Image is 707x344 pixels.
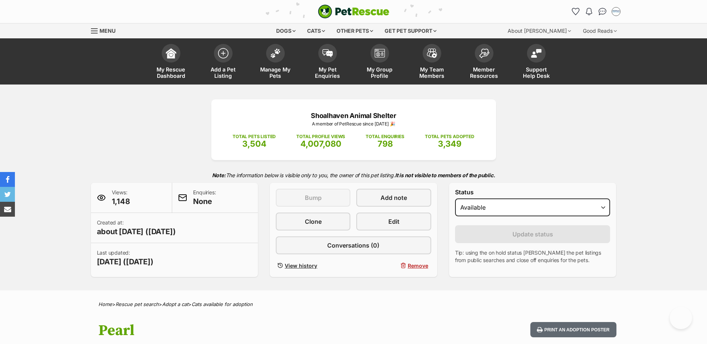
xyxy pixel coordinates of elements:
p: Last updated: [97,249,154,267]
strong: It is not visible to members of the public. [395,172,495,178]
p: TOTAL PROFILE VIEWS [296,133,345,140]
p: Views: [112,189,130,207]
img: manage-my-pets-icon-02211641906a0b7f246fdf0571729dbe1e7629f14944591b6c1af311fb30b64b.svg [270,48,281,58]
span: [DATE] ([DATE]) [97,257,154,267]
a: View history [276,260,350,271]
img: notifications-46538b983faf8c2785f20acdc204bb7945ddae34d4c08c2a6579f10ce5e182be.svg [586,8,592,15]
button: Print an adoption poster [530,322,616,337]
a: My Team Members [406,40,458,85]
img: add-pet-listing-icon-0afa8454b4691262ce3f59096e99ab1cd57d4a30225e0717b998d2c9b9846f56.svg [218,48,228,58]
p: The information below is visible only to you, the owner of this pet listing. [91,168,616,183]
a: Cats available for adoption [192,301,253,307]
div: Other pets [331,23,378,38]
a: Clone [276,213,350,230]
span: Add a Pet Listing [206,66,240,79]
a: Manage My Pets [249,40,302,85]
a: My Pet Enquiries [302,40,354,85]
img: Jodie Parnell profile pic [612,8,620,15]
span: My Team Members [415,66,449,79]
span: Bump [305,193,322,202]
a: Rescue pet search [116,301,159,307]
img: member-resources-icon-8e73f808a243e03378d46382f2149f9095a855e16c252ad45f914b54edf8863c.svg [479,48,489,58]
p: A member of PetRescue since [DATE] 🎉 [222,121,485,127]
span: My Rescue Dashboard [154,66,188,79]
span: about [DATE] ([DATE]) [97,226,176,237]
a: Member Resources [458,40,510,85]
span: 798 [378,139,393,149]
ul: Account quick links [570,6,622,17]
p: TOTAL ENQUIRIES [366,133,404,140]
span: 3,349 [438,139,461,149]
h1: Pearl [98,322,414,339]
p: Created at: [97,219,176,237]
iframe: Help Scout Beacon - Open [670,307,692,329]
a: Conversations (0) [276,236,431,254]
strong: Note: [212,172,226,178]
img: dashboard-icon-eb2f2d2d3e046f16d808141f083e7271f6b2e854fb5c12c21221c1fb7104beca.svg [166,48,176,58]
img: chat-41dd97257d64d25036548639549fe6c8038ab92f7586957e7f3b1b290dea8141.svg [599,8,606,15]
div: Cats [302,23,330,38]
a: Edit [356,213,431,230]
span: Conversations (0) [327,241,379,250]
div: Good Reads [578,23,622,38]
span: Member Resources [467,66,501,79]
img: team-members-icon-5396bd8760b3fe7c0b43da4ab00e1e3bb1a5d9ba89233759b79545d2d3fc5d0d.svg [427,48,437,58]
p: TOTAL PETS LISTED [233,133,276,140]
img: help-desk-icon-fdf02630f3aa405de69fd3d07c3f3aa587a6932b1a1747fa1d2bba05be0121f9.svg [531,49,542,58]
span: 4,007,080 [300,139,341,149]
span: Remove [408,262,428,270]
span: Manage My Pets [259,66,292,79]
div: Get pet support [379,23,442,38]
p: Shoalhaven Animal Shelter [222,111,485,121]
span: Edit [388,217,400,226]
img: logo-cat-932fe2b9b8326f06289b0f2fb663e598f794de774fb13d1741a6617ecf9a85b4.svg [318,4,389,19]
div: About [PERSON_NAME] [502,23,576,38]
a: Add a Pet Listing [197,40,249,85]
span: None [193,196,216,207]
a: Adopt a cat [162,301,188,307]
button: Update status [455,225,610,243]
span: Update status [512,230,553,239]
button: Remove [356,260,431,271]
label: Status [455,189,610,195]
img: pet-enquiries-icon-7e3ad2cf08bfb03b45e93fb7055b45f3efa6380592205ae92323e6603595dc1f.svg [322,49,333,57]
a: Conversations [597,6,609,17]
span: My Group Profile [363,66,397,79]
a: My Group Profile [354,40,406,85]
a: My Rescue Dashboard [145,40,197,85]
span: Menu [100,28,116,34]
span: Support Help Desk [520,66,553,79]
a: Favourites [570,6,582,17]
a: Home [98,301,112,307]
span: 1,148 [112,196,130,207]
span: 3,504 [242,139,266,149]
div: > > > [80,302,628,307]
button: Bump [276,189,350,207]
span: Add note [381,193,407,202]
p: TOTAL PETS ADOPTED [425,133,474,140]
p: Tip: using the on hold status [PERSON_NAME] the pet listings from public searches and close off e... [455,249,610,264]
span: View history [285,262,317,270]
a: Menu [91,23,121,37]
span: My Pet Enquiries [311,66,344,79]
button: Notifications [583,6,595,17]
div: Dogs [271,23,301,38]
a: Add note [356,189,431,207]
p: Enquiries: [193,189,216,207]
img: group-profile-icon-3fa3cf56718a62981997c0bc7e787c4b2cf8bcc04b72c1350f741eb67cf2f40e.svg [375,49,385,58]
span: Clone [305,217,322,226]
a: PetRescue [318,4,389,19]
a: Support Help Desk [510,40,562,85]
button: My account [610,6,622,17]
